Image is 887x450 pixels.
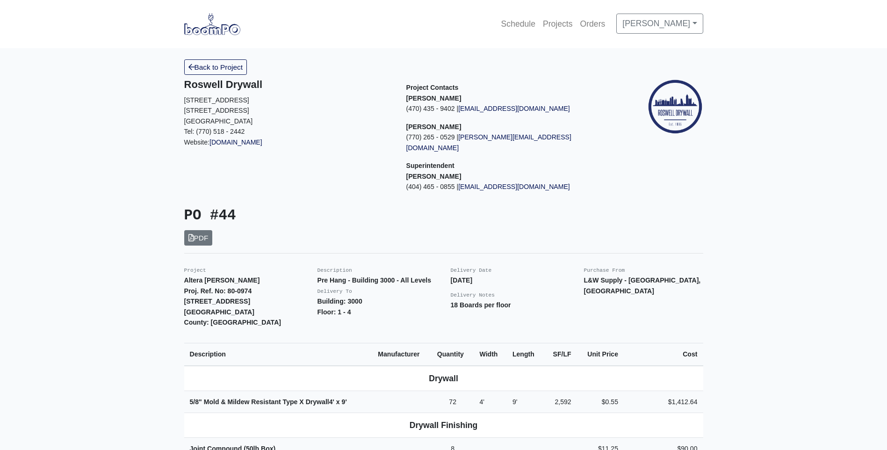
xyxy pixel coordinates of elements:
a: Orders [577,14,609,34]
small: Purchase From [584,268,625,273]
td: $1,412.64 [624,391,703,413]
th: Manufacturer [372,343,432,365]
p: [GEOGRAPHIC_DATA] [184,116,392,127]
b: Drywall Finishing [410,421,478,430]
strong: 18 Boards per floor [451,301,511,309]
a: Projects [539,14,577,34]
span: 4' [479,398,484,406]
strong: [PERSON_NAME] [406,173,462,180]
b: Drywall [429,374,458,383]
th: Cost [624,343,703,365]
span: Project Contacts [406,84,459,91]
strong: Altera [PERSON_NAME] [184,276,260,284]
h5: Roswell Drywall [184,79,392,91]
strong: [PERSON_NAME] [406,123,462,131]
th: Quantity [432,343,474,365]
strong: 5/8" Mold & Mildew Resistant Type X Drywall [190,398,347,406]
strong: [STREET_ADDRESS] [184,298,251,305]
span: 9' [512,398,518,406]
strong: [DATE] [451,276,473,284]
th: Description [184,343,373,365]
strong: [PERSON_NAME] [406,94,462,102]
h3: PO #44 [184,207,437,225]
td: 72 [432,391,474,413]
small: Project [184,268,206,273]
strong: Building: 3000 [317,298,362,305]
a: Schedule [498,14,539,34]
strong: Floor: 1 - 4 [317,308,351,316]
a: [EMAIL_ADDRESS][DOMAIN_NAME] [458,183,570,190]
a: [DOMAIN_NAME] [209,138,262,146]
p: L&W Supply - [GEOGRAPHIC_DATA], [GEOGRAPHIC_DATA] [584,275,703,296]
small: Delivery Notes [451,292,495,298]
p: (470) 435 - 9402 | [406,103,614,114]
th: Width [474,343,506,365]
small: Delivery Date [451,268,492,273]
a: [PERSON_NAME][EMAIL_ADDRESS][DOMAIN_NAME] [406,133,571,152]
strong: Proj. Ref. No: 80-0974 [184,287,252,295]
strong: [GEOGRAPHIC_DATA] [184,308,254,316]
strong: Pre Hang - Building 3000 - All Levels [317,276,432,284]
a: PDF [184,230,213,246]
a: Back to Project [184,59,247,75]
div: Website: [184,79,392,147]
span: 4' [329,398,334,406]
strong: County: [GEOGRAPHIC_DATA] [184,319,281,326]
small: Delivery To [317,289,352,294]
small: Description [317,268,352,273]
p: [STREET_ADDRESS] [184,95,392,106]
td: $0.55 [577,391,624,413]
th: Length [507,343,544,365]
a: [EMAIL_ADDRESS][DOMAIN_NAME] [458,105,570,112]
span: Superintendent [406,162,454,169]
p: Tel: (770) 518 - 2442 [184,126,392,137]
span: x [336,398,340,406]
td: 2,592 [544,391,577,413]
img: boomPO [184,13,240,35]
a: [PERSON_NAME] [616,14,703,33]
th: SF/LF [544,343,577,365]
p: (404) 465 - 0855 | [406,181,614,192]
p: [STREET_ADDRESS] [184,105,392,116]
span: 9' [342,398,347,406]
th: Unit Price [577,343,624,365]
p: (770) 265 - 0529 | [406,132,614,153]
